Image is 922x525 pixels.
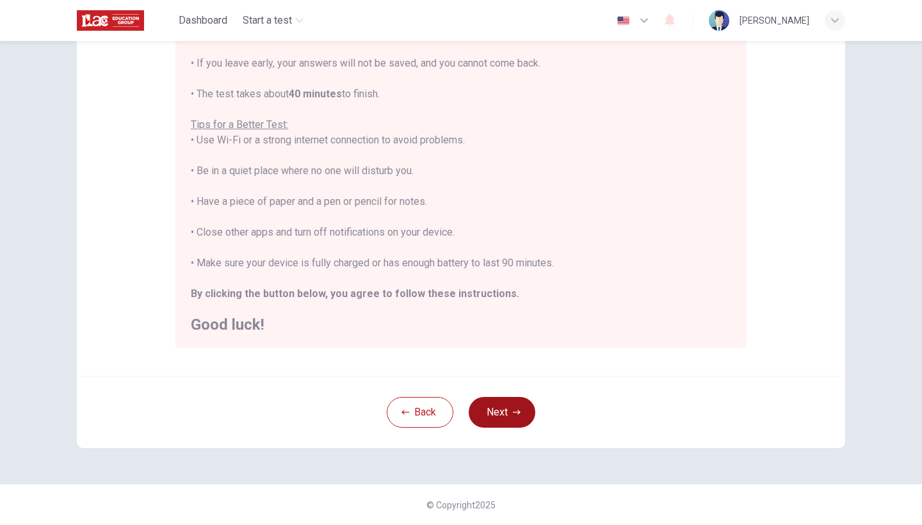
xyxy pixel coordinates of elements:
img: en [615,16,631,26]
button: Start a test [238,9,309,32]
div: [PERSON_NAME] [740,13,809,28]
span: Dashboard [179,13,227,28]
u: Tips for a Better Test: [191,118,288,131]
b: By clicking the button below, you agree to follow these instructions. [191,287,519,300]
button: Next [469,397,535,428]
button: Back [387,397,453,428]
img: Profile picture [709,10,729,31]
button: Dashboard [174,9,232,32]
span: © Copyright 2025 [426,500,496,510]
a: ILAC logo [77,8,174,33]
h2: Good luck! [191,317,731,332]
span: Start a test [243,13,292,28]
img: ILAC logo [77,8,144,33]
b: 40 minutes [289,88,342,100]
